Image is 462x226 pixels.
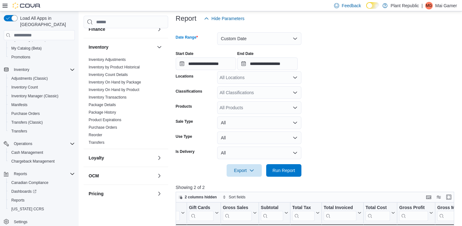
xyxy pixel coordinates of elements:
a: Chargeback Management [9,158,57,165]
a: Transfers (Classic) [9,119,45,126]
button: Inventory Manager (Classic) [6,92,77,100]
p: | [421,2,423,9]
span: Inventory Count [11,85,38,90]
button: Export [227,164,262,177]
a: Transfers [89,140,104,145]
label: Start Date [176,51,194,56]
button: [US_STATE] CCRS [6,205,77,213]
label: End Date [237,51,254,56]
a: Inventory On Hand by Product [89,88,139,92]
span: Inventory Count [9,83,75,91]
span: Adjustments (Classic) [9,75,75,82]
span: Inventory Transactions [89,95,127,100]
button: Open list of options [293,90,298,95]
div: Subtotal [261,205,283,211]
span: Chargeback Management [9,158,75,165]
span: 2 columns hidden [185,195,217,200]
span: Reports [11,198,25,203]
div: Total Invoiced [324,205,356,211]
button: Inventory [156,43,163,51]
span: Washington CCRS [9,205,75,213]
span: Export [230,164,258,177]
button: Gross Profit [399,205,433,221]
span: Purchase Orders [9,110,75,117]
button: Transfers [6,127,77,136]
div: Inventory [84,56,168,149]
p: Plant Republic [391,2,419,9]
span: Cash Management [9,149,75,156]
span: Package History [89,110,116,115]
span: Inventory [11,66,75,73]
a: Dashboards [9,188,39,195]
div: Net Sold [157,205,180,221]
p: Showing 2 of 2 [176,184,457,191]
span: My Catalog (Beta) [9,45,75,52]
h3: Finance [89,26,105,32]
a: Purchase Orders [89,125,117,130]
span: Manifests [9,101,75,109]
a: Adjustments (Classic) [9,75,50,82]
button: Finance [156,25,163,33]
a: [US_STATE] CCRS [9,205,47,213]
button: Reports [6,196,77,205]
button: Finance [89,26,154,32]
a: Reorder [89,133,102,137]
button: Inventory [11,66,32,73]
span: Inventory On Hand by Product [89,87,139,92]
label: Use Type [176,134,192,139]
span: MG [426,2,432,9]
a: Reports [9,196,27,204]
button: All [217,132,301,144]
label: Classifications [176,89,202,94]
button: Total Cost [366,205,395,221]
a: Product Expirations [89,118,121,122]
span: My Catalog (Beta) [11,46,42,51]
span: Hide Parameters [212,15,245,22]
button: Hide Parameters [201,12,247,25]
span: Adjustments (Classic) [11,76,48,81]
a: Inventory by Product Historical [89,65,140,69]
button: Pricing [156,190,163,197]
button: Operations [11,140,35,148]
button: Enter fullscreen [445,193,453,201]
a: Canadian Compliance [9,179,51,186]
button: Adjustments (Classic) [6,74,77,83]
span: [US_STATE] CCRS [11,207,44,212]
button: Inventory [89,44,154,50]
button: Loyalty [156,154,163,162]
a: Manifests [9,101,30,109]
span: Load All Apps in [GEOGRAPHIC_DATA] [18,15,75,28]
span: Inventory Adjustments [89,57,126,62]
img: Cova [13,3,41,9]
button: Custom Date [217,32,301,45]
a: Transfers [9,127,30,135]
label: Is Delivery [176,149,195,154]
button: 2 columns hidden [176,193,219,201]
span: Inventory On Hand by Package [89,80,141,85]
div: Total Tax [292,205,315,211]
span: Transfers [9,127,75,135]
div: Subtotal [261,205,283,221]
a: Cash Management [9,149,46,156]
input: Press the down key to open a popover containing a calendar. [176,57,236,70]
span: Transfers (Classic) [11,120,43,125]
span: Promotions [9,53,75,61]
span: Inventory by Product Historical [89,65,140,70]
button: Gift Cards [189,205,219,221]
label: Locations [176,74,194,79]
span: Package Details [89,102,116,107]
span: Reorder [89,132,102,137]
span: Canadian Compliance [9,179,75,186]
span: Product Expirations [89,117,121,122]
div: Mai Gamer [425,2,433,9]
button: Subtotal [261,205,288,221]
span: Promotions [11,55,30,60]
h3: Inventory [89,44,108,50]
a: Inventory Adjustments [89,57,126,62]
button: Transfers (Classic) [6,118,77,127]
label: Date Range [176,35,198,40]
span: Dashboards [9,188,75,195]
button: Open list of options [293,75,298,80]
